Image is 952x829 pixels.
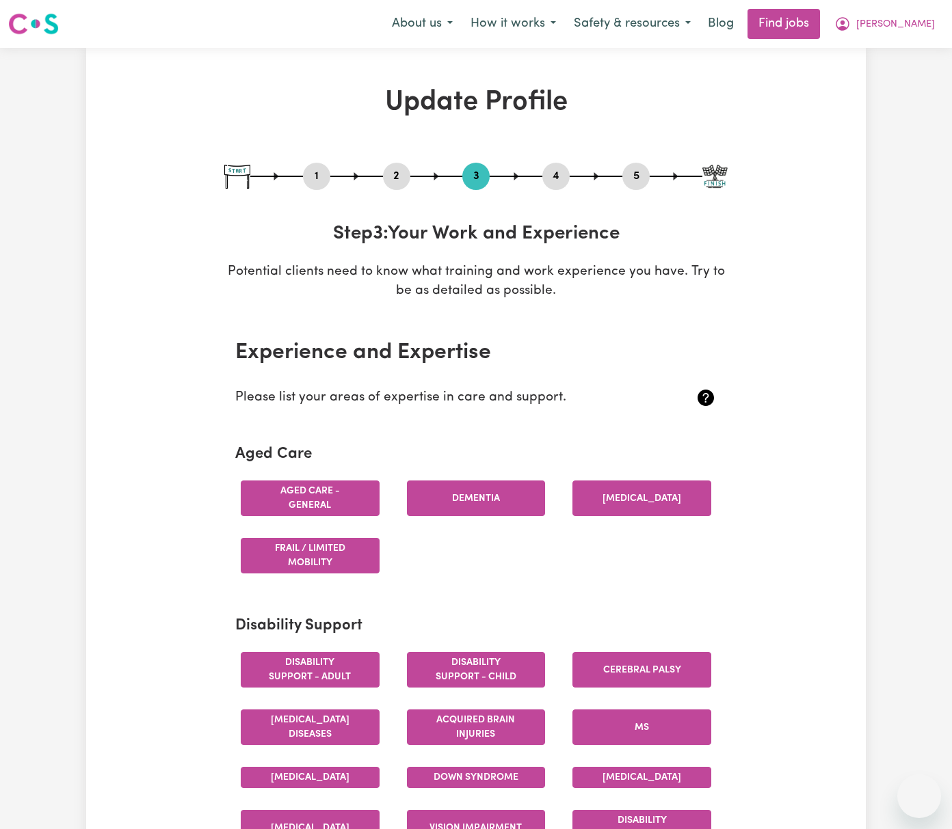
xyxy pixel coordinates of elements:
[407,709,546,745] button: Acquired Brain Injuries
[622,167,650,185] button: Go to step 5
[8,12,59,36] img: Careseekers logo
[565,10,700,38] button: Safety & resources
[241,538,380,573] button: Frail / limited mobility
[542,167,570,185] button: Go to step 4
[897,774,941,818] iframe: Button to launch messaging window
[700,9,742,39] a: Blog
[241,709,380,745] button: [MEDICAL_DATA] Diseases
[235,617,717,636] h2: Disability Support
[572,652,711,688] button: Cerebral Palsy
[383,167,410,185] button: Go to step 2
[825,10,944,38] button: My Account
[224,223,728,246] h3: Step 3 : Your Work and Experience
[241,652,380,688] button: Disability support - Adult
[235,446,717,464] h2: Aged Care
[572,480,711,516] button: [MEDICAL_DATA]
[224,86,728,119] h1: Update Profile
[241,480,380,516] button: Aged care - General
[241,767,380,788] button: [MEDICAL_DATA]
[303,167,330,185] button: Go to step 1
[407,480,546,516] button: Dementia
[407,767,546,788] button: Down syndrome
[856,17,935,32] span: [PERSON_NAME]
[383,10,462,38] button: About us
[572,709,711,745] button: MS
[748,9,820,39] a: Find jobs
[462,10,565,38] button: How it works
[462,167,490,185] button: Go to step 3
[572,767,711,788] button: [MEDICAL_DATA]
[235,340,717,366] h2: Experience and Expertise
[407,652,546,688] button: Disability support - Child
[8,8,59,40] a: Careseekers logo
[235,388,637,408] p: Please list your areas of expertise in care and support.
[224,262,728,302] p: Potential clients need to know what training and work experience you have. Try to be as detailed ...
